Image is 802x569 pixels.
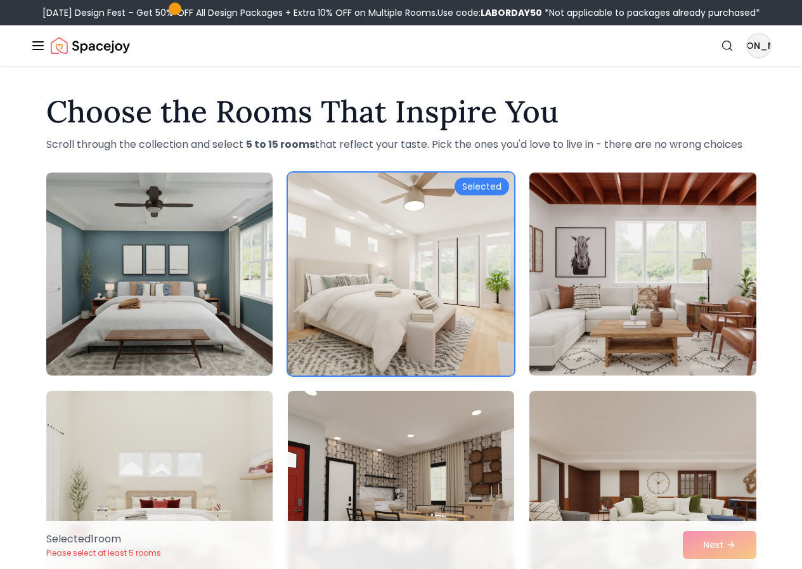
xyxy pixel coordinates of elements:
[46,548,161,558] p: Please select at least 5 rooms
[30,25,772,66] nav: Global
[46,96,756,127] h1: Choose the Rooms That Inspire You
[747,34,770,57] span: [PERSON_NAME]
[481,6,542,19] b: LABORDAY50
[46,173,273,376] img: Room room-1
[288,173,514,376] img: Room room-2
[437,6,542,19] span: Use code:
[524,167,761,381] img: Room room-3
[746,33,772,58] button: [PERSON_NAME]
[542,6,760,19] span: *Not applicable to packages already purchased*
[246,137,315,152] strong: 5 to 15 rooms
[455,178,509,195] div: Selected
[42,6,760,19] div: [DATE] Design Fest – Get 50% OFF All Design Packages + Extra 10% OFF on Multiple Rooms.
[51,33,130,58] a: Spacejoy
[46,137,756,152] p: Scroll through the collection and select that reflect your taste. Pick the ones you'd love to liv...
[51,33,130,58] img: Spacejoy Logo
[46,532,161,547] p: Selected 1 room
